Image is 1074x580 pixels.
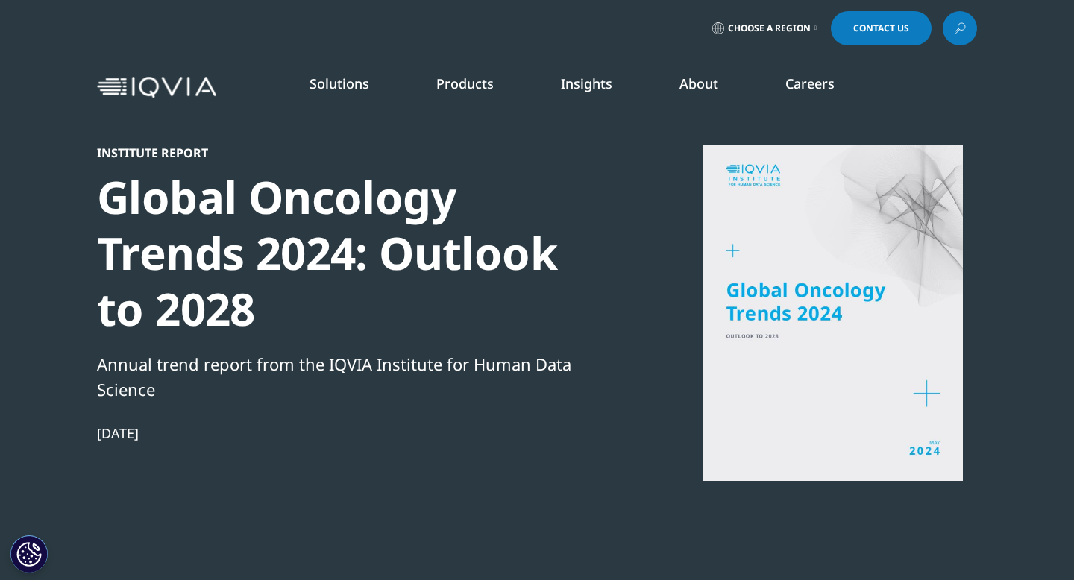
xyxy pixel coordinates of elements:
[10,535,48,573] button: Cookies Settings
[222,52,977,122] nav: Primary
[831,11,932,45] a: Contact Us
[97,424,609,442] div: [DATE]
[97,169,609,337] div: Global Oncology Trends 2024: Outlook to 2028
[97,351,609,402] div: Annual trend report from the IQVIA Institute for Human Data Science
[561,75,612,92] a: Insights
[97,77,216,98] img: IQVIA Healthcare Information Technology and Pharma Clinical Research Company
[310,75,369,92] a: Solutions
[436,75,494,92] a: Products
[728,22,811,34] span: Choose a Region
[785,75,835,92] a: Careers
[853,24,909,33] span: Contact Us
[679,75,718,92] a: About
[97,145,609,160] div: Institute Report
